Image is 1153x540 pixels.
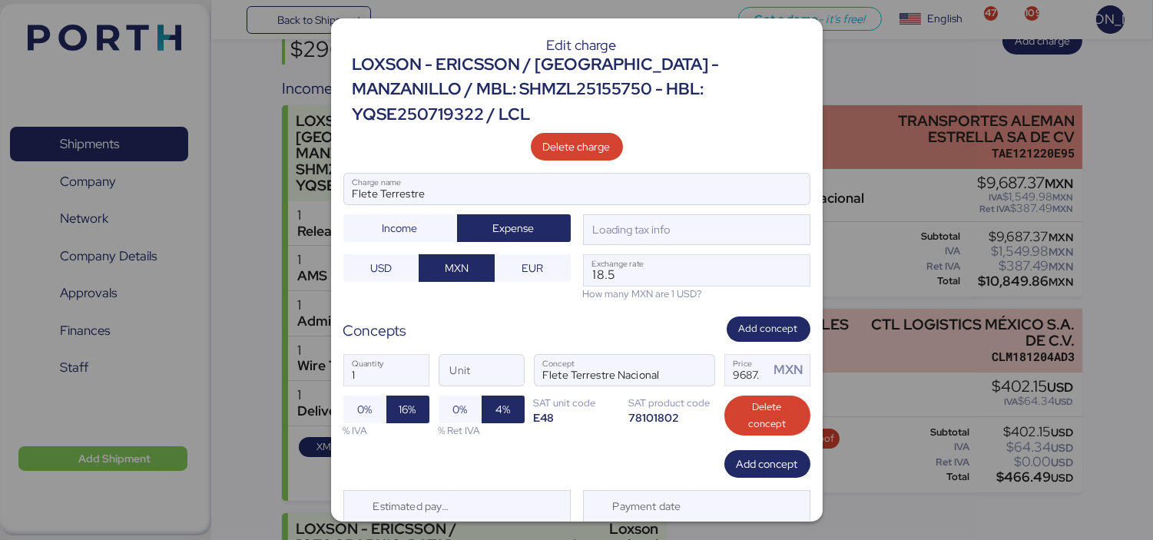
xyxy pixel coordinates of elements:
[724,450,810,478] button: Add concept
[493,219,535,237] span: Expense
[724,396,810,436] button: Delete concept
[495,400,510,419] span: 4%
[445,259,469,277] span: MXN
[629,410,715,425] div: 78101802
[343,396,386,423] button: 0%
[439,355,524,386] input: Unit
[439,396,482,423] button: 0%
[737,455,798,473] span: Add concept
[725,355,770,386] input: Price
[590,221,671,238] div: Loading tax info
[386,396,429,423] button: 16%
[344,174,810,204] input: Charge name
[457,214,571,242] button: Expense
[370,259,392,277] span: USD
[531,133,623,161] button: Delete charge
[543,137,611,156] span: Delete charge
[383,219,418,237] span: Income
[534,410,620,425] div: E48
[343,423,429,438] div: % IVA
[727,316,810,342] button: Add concept
[495,254,571,282] button: EUR
[343,254,419,282] button: USD
[583,287,810,301] div: How many MXN are 1 USD?
[629,396,715,410] div: SAT product code
[343,320,407,342] div: Concepts
[535,355,678,386] input: Concept
[357,400,372,419] span: 0%
[439,423,525,438] div: % Ret IVA
[774,360,809,379] div: MXN
[584,255,810,286] input: Exchange rate
[343,214,457,242] button: Income
[522,259,543,277] span: EUR
[399,400,416,419] span: 16%
[739,320,798,337] span: Add concept
[737,399,798,432] span: Delete concept
[534,396,620,410] div: SAT unit code
[353,52,810,127] div: LOXSON - ERICSSON / [GEOGRAPHIC_DATA] - MANZANILLO / MBL: SHMZL25155750 - HBL: YQSE250719322 / LCL
[482,396,525,423] button: 4%
[682,358,714,390] button: ConceptConcept
[344,355,429,386] input: Quantity
[353,38,810,52] div: Edit charge
[419,254,495,282] button: MXN
[452,400,467,419] span: 0%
